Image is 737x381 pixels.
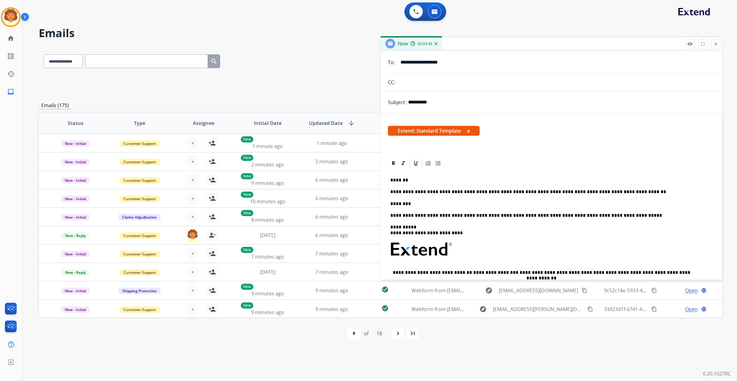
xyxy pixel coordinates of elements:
[61,214,90,220] span: New - Initial
[209,213,216,220] mat-icon: person_add
[315,287,348,294] span: 9 minutes ago
[381,305,389,312] mat-icon: check_circle
[134,119,145,127] span: Type
[186,247,199,260] button: +
[186,211,199,223] button: +
[120,306,160,313] span: Customer Support
[191,250,194,257] span: +
[251,253,284,260] span: 7 minutes ago
[388,99,406,106] p: Subject:
[411,287,551,294] span: Webform from [EMAIL_ADDRESS][DOMAIN_NAME] on [DATE]
[61,269,89,276] span: New - Reply
[434,159,443,168] div: Bullet List
[685,305,698,313] span: Open
[251,290,284,297] span: 9 minutes ago
[61,140,90,147] span: New - Initial
[493,305,584,313] span: [EMAIL_ADDRESS][PERSON_NAME][DOMAIN_NAME]
[372,327,387,340] div: 18
[309,119,343,127] span: Updated Date
[411,306,589,313] span: Webform from [EMAIL_ADDRESS][PERSON_NAME][DOMAIN_NAME] on [DATE]
[120,251,160,257] span: Customer Support
[315,177,348,183] span: 6 minutes ago
[209,231,216,239] mat-icon: person_remove
[364,330,368,337] div: of
[315,250,348,257] span: 7 minutes ago
[685,287,698,294] span: Open
[186,155,199,168] button: +
[241,155,253,161] p: New
[485,287,493,294] mat-icon: explore
[251,161,284,168] span: 2 minutes ago
[61,196,90,202] span: New - Initial
[701,288,707,293] mat-icon: language
[120,269,160,276] span: Customer Support
[409,330,416,337] mat-icon: last_page
[61,288,90,294] span: New - Initial
[120,140,160,147] span: Customer Support
[120,196,160,202] span: Customer Support
[499,287,578,294] span: [EMAIL_ADDRESS][DOMAIN_NAME]
[186,229,199,242] img: agent-avatar
[418,41,432,46] span: 00:03:45
[209,195,216,202] mat-icon: person_add
[61,177,90,184] span: New - Initial
[61,251,90,257] span: New - Initial
[120,232,160,239] span: Customer Support
[39,27,722,39] h2: Emails
[61,159,90,165] span: New - Initial
[241,210,253,216] p: New
[241,302,253,309] p: New
[209,305,216,313] mat-icon: person_add
[713,41,719,47] mat-icon: close
[317,140,347,146] span: 1 minute ago
[651,306,657,312] mat-icon: content_copy
[120,177,160,184] span: Customer Support
[209,139,216,147] mat-icon: person_add
[61,232,89,239] span: New - Reply
[315,269,348,275] span: 7 minutes ago
[241,192,253,198] p: New
[388,126,480,136] span: Extend: Standard Template
[700,41,706,47] mat-icon: fullscreen
[120,159,160,165] span: Customer Support
[7,52,14,60] mat-icon: list_alt
[186,137,199,149] button: +
[191,195,194,202] span: +
[210,58,218,65] mat-icon: search
[315,306,348,313] span: 9 minutes ago
[191,158,194,165] span: +
[604,306,697,313] span: 33423d1f-6741-4547-b546-dd4c803594ef
[315,213,348,220] span: 6 minutes ago
[254,119,282,127] span: Initial Date
[251,216,284,223] span: 8 minutes ago
[241,247,253,253] p: New
[2,9,19,26] img: avatar
[604,287,699,294] span: 9c52c18e-5933-4e6b-bc38-3bca41edd064
[411,159,420,168] div: Underline
[398,40,408,47] span: New
[394,330,402,337] mat-icon: navigate_next
[191,305,194,313] span: +
[193,119,214,127] span: Assignee
[241,284,253,290] p: New
[209,176,216,184] mat-icon: person_add
[191,287,194,294] span: +
[186,192,199,204] button: +
[315,232,348,239] span: 6 minutes ago
[260,232,275,239] span: [DATE]
[119,288,161,294] span: Shipping Protection
[191,139,194,147] span: +
[651,288,657,293] mat-icon: content_copy
[348,119,355,127] mat-icon: arrow_downward
[315,158,348,165] span: 2 minutes ago
[703,370,731,377] p: 0.20.1027RC
[209,287,216,294] mat-icon: person_add
[39,102,71,109] p: Emails (175)
[186,284,199,297] button: +
[251,180,284,186] span: 9 minutes ago
[399,159,408,168] div: Italic
[191,213,194,220] span: +
[251,309,284,316] span: 9 minutes ago
[7,88,14,95] mat-icon: inbox
[582,288,587,293] mat-icon: content_copy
